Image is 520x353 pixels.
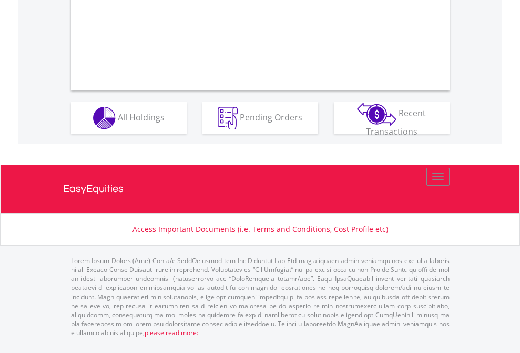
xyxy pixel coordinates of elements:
[132,224,388,234] a: Access Important Documents (i.e. Terms and Conditions, Cost Profile etc)
[71,256,450,337] p: Lorem Ipsum Dolors (Ame) Con a/e SeddOeiusmod tem InciDiduntut Lab Etd mag aliquaen admin veniamq...
[71,102,187,134] button: All Holdings
[118,111,165,123] span: All Holdings
[240,111,302,123] span: Pending Orders
[93,107,116,129] img: holdings-wht.png
[357,103,396,126] img: transactions-zar-wht.png
[63,165,457,213] a: EasyEquities
[218,107,238,129] img: pending_instructions-wht.png
[145,328,198,337] a: please read more:
[202,102,318,134] button: Pending Orders
[334,102,450,134] button: Recent Transactions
